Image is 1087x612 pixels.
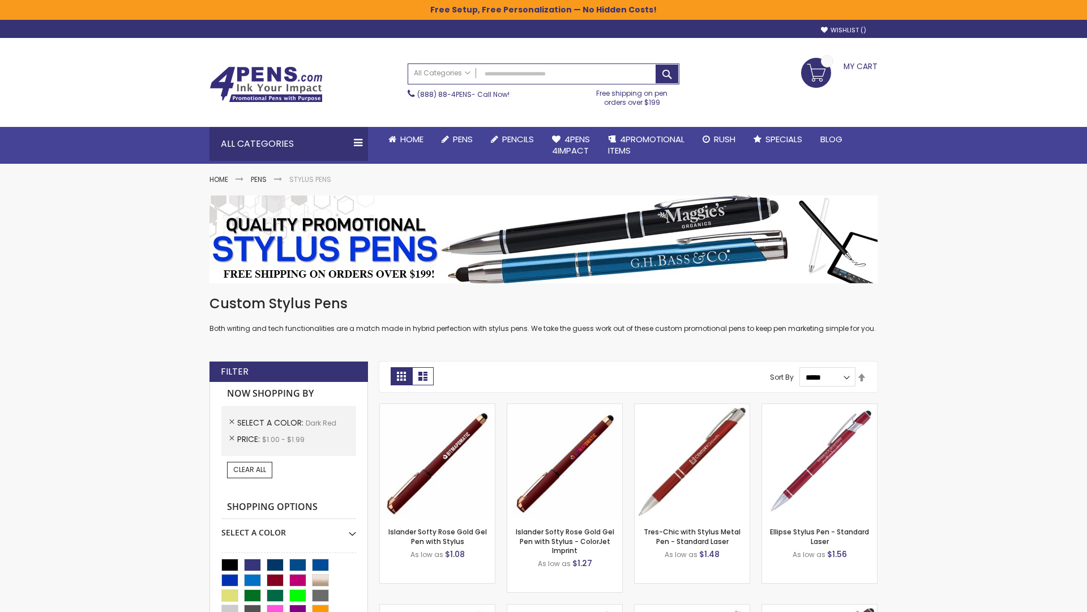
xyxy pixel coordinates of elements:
[221,519,356,538] div: Select A Color
[209,295,878,313] h1: Custom Stylus Pens
[417,90,472,99] a: (888) 88-4PENS
[585,84,680,107] div: Free shipping on pen orders over $199
[251,175,267,184] a: Pens
[209,295,878,334] div: Both writing and tech functionalities are a match made in hybrid perfection with stylus pens. We ...
[408,64,476,83] a: All Categories
[227,462,272,478] a: Clear All
[635,403,750,413] a: Tres-Chic with Stylus Metal Pen - Standard Laser-Dark Red
[820,133,842,145] span: Blog
[762,403,877,413] a: Ellipse Stylus Pen - Standard Laser-Dark Red
[744,127,811,152] a: Specials
[507,403,622,413] a: Islander Softy Rose Gold Gel Pen with Stylus - ColorJet Imprint-Dark Red
[209,195,878,283] img: Stylus Pens
[221,382,356,406] strong: Now Shopping by
[209,66,323,103] img: 4Pens Custom Pens and Promotional Products
[233,465,266,474] span: Clear All
[414,69,470,78] span: All Categories
[221,365,249,378] strong: Filter
[209,175,228,184] a: Home
[714,133,735,145] span: Rush
[644,527,741,546] a: Tres-Chic with Stylus Metal Pen - Standard Laser
[665,550,697,559] span: As low as
[608,133,684,156] span: 4PROMOTIONAL ITEMS
[694,127,744,152] a: Rush
[552,133,590,156] span: 4Pens 4impact
[599,127,694,164] a: 4PROMOTIONALITEMS
[507,404,622,519] img: Islander Softy Rose Gold Gel Pen with Stylus - ColorJet Imprint-Dark Red
[237,417,306,428] span: Select A Color
[388,527,487,546] a: Islander Softy Rose Gold Gel Pen with Stylus
[209,127,368,161] div: All Categories
[793,550,825,559] span: As low as
[762,404,877,519] img: Ellipse Stylus Pen - Standard Laser-Dark Red
[400,133,423,145] span: Home
[221,495,356,520] strong: Shopping Options
[289,175,331,184] strong: Stylus Pens
[827,549,847,560] span: $1.56
[262,435,305,444] span: $1.00 - $1.99
[453,133,473,145] span: Pens
[811,127,851,152] a: Blog
[502,133,534,145] span: Pencils
[482,127,543,152] a: Pencils
[433,127,482,152] a: Pens
[821,26,866,35] a: Wishlist
[410,550,443,559] span: As low as
[516,527,614,555] a: Islander Softy Rose Gold Gel Pen with Stylus - ColorJet Imprint
[237,433,262,445] span: Price
[380,403,495,413] a: Islander Softy Rose Gold Gel Pen with Stylus-Dark Red
[445,549,465,560] span: $1.08
[770,372,794,382] label: Sort By
[391,367,412,385] strong: Grid
[699,549,720,560] span: $1.48
[380,404,495,519] img: Islander Softy Rose Gold Gel Pen with Stylus-Dark Red
[543,127,599,164] a: 4Pens4impact
[538,559,571,568] span: As low as
[572,558,592,569] span: $1.27
[379,127,433,152] a: Home
[765,133,802,145] span: Specials
[417,90,510,99] span: - Call Now!
[306,418,336,428] span: Dark Red
[770,527,869,546] a: Ellipse Stylus Pen - Standard Laser
[635,404,750,519] img: Tres-Chic with Stylus Metal Pen - Standard Laser-Dark Red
